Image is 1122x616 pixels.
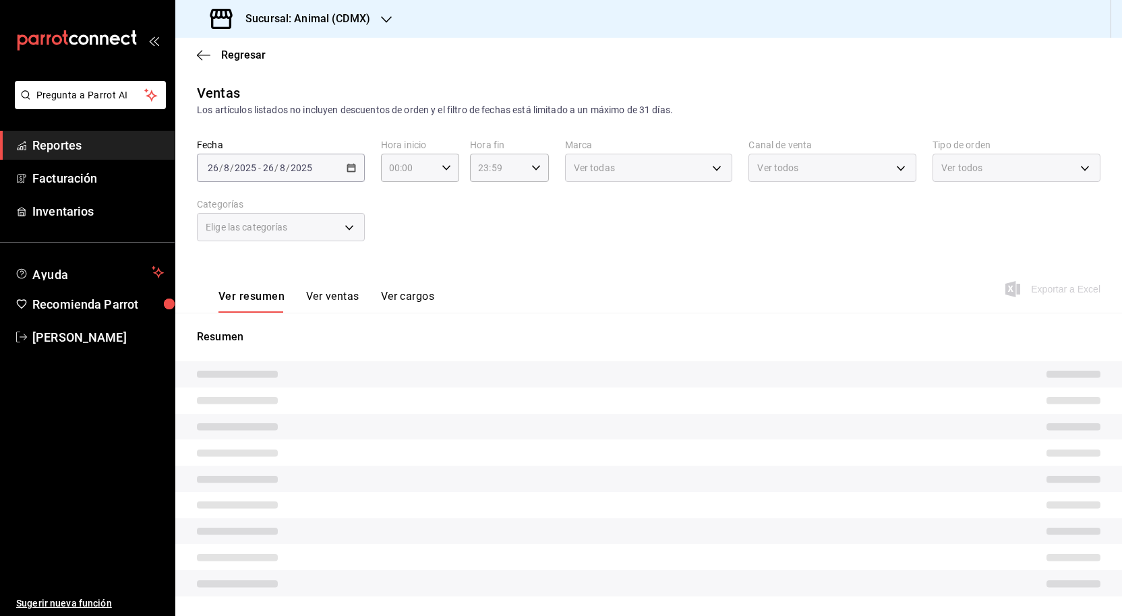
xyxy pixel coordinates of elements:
span: Recomienda Parrot [32,295,164,313]
button: Regresar [197,49,266,61]
span: Pregunta a Parrot AI [36,88,145,102]
span: Ver todos [941,161,982,175]
span: Ver todos [757,161,798,175]
button: open_drawer_menu [148,35,159,46]
span: Elige las categorías [206,220,288,234]
span: / [219,162,223,173]
span: - [258,162,261,173]
label: Hora fin [470,140,548,150]
div: Los artículos listados no incluyen descuentos de orden y el filtro de fechas está limitado a un m... [197,103,1100,117]
input: -- [223,162,230,173]
span: / [274,162,278,173]
label: Tipo de orden [933,140,1100,150]
span: Sugerir nueva función [16,596,164,611]
button: Ver resumen [218,290,285,313]
label: Marca [565,140,733,150]
input: -- [262,162,274,173]
input: ---- [234,162,257,173]
span: Regresar [221,49,266,61]
input: -- [279,162,286,173]
input: -- [207,162,219,173]
div: Ventas [197,83,240,103]
span: Ver todas [574,161,615,175]
h3: Sucursal: Animal (CDMX) [235,11,370,27]
div: navigation tabs [218,290,434,313]
span: / [230,162,234,173]
a: Pregunta a Parrot AI [9,98,166,112]
button: Ver cargos [381,290,435,313]
span: / [286,162,290,173]
label: Categorías [197,199,365,209]
label: Hora inicio [381,140,459,150]
span: Inventarios [32,202,164,220]
p: Resumen [197,329,1100,345]
span: Reportes [32,136,164,154]
span: Facturación [32,169,164,187]
label: Fecha [197,140,365,150]
button: Pregunta a Parrot AI [15,81,166,109]
label: Canal de venta [748,140,916,150]
span: Ayuda [32,264,146,280]
span: [PERSON_NAME] [32,328,164,346]
button: Ver ventas [306,290,359,313]
input: ---- [290,162,313,173]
